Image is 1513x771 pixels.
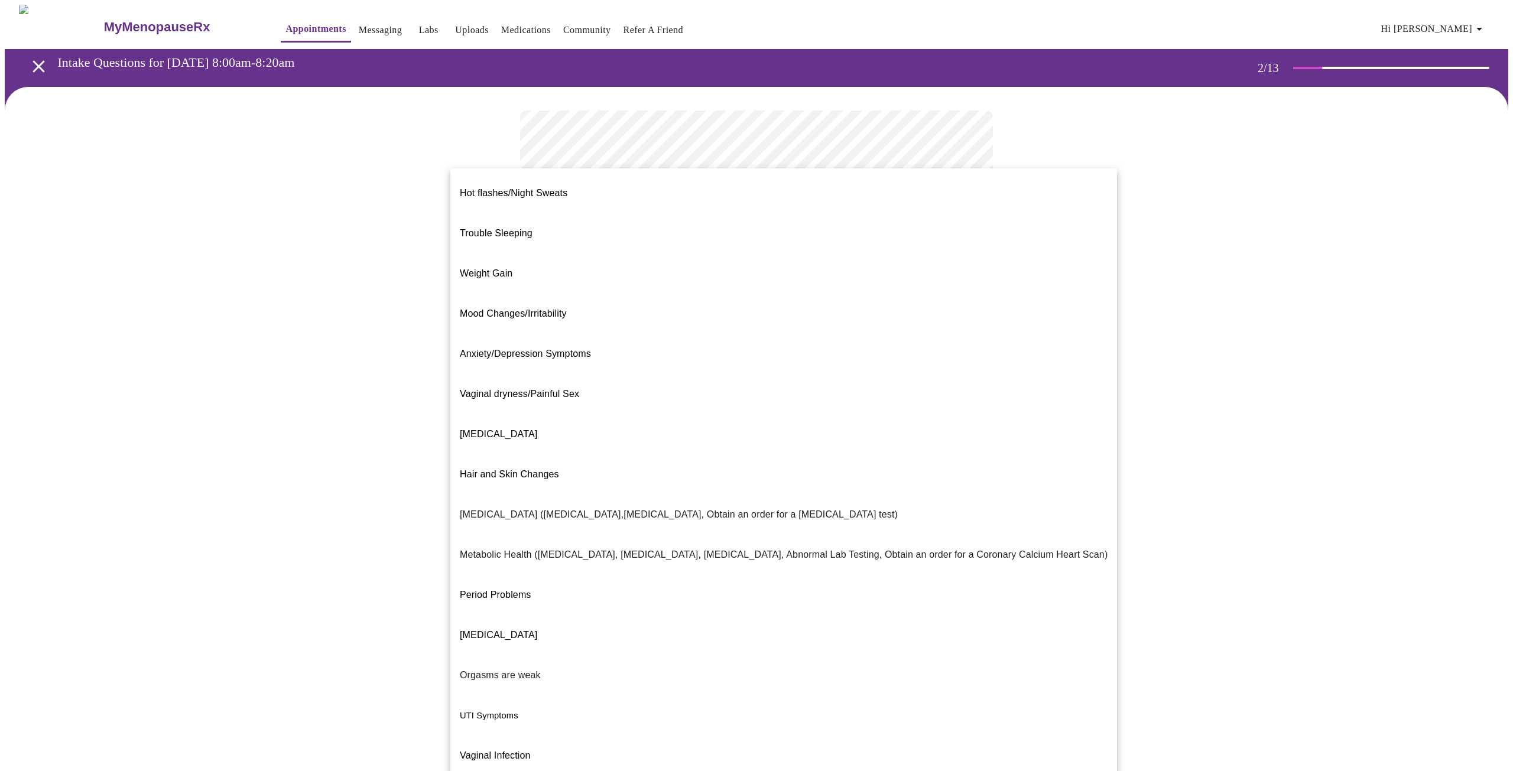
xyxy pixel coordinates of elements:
span: [MEDICAL_DATA] [460,429,537,439]
span: Period Problems [460,590,531,600]
p: Metabolic Health ([MEDICAL_DATA], [MEDICAL_DATA], [MEDICAL_DATA], Abnormal Lab Testing, Obtain an... [460,548,1108,562]
span: Trouble Sleeping [460,228,533,238]
span: Mood Changes/Irritability [460,308,567,318]
span: Vaginal Infection [460,750,531,760]
p: Orgasms are weak [460,668,541,682]
span: Vaginal dryness/Painful Sex [460,389,579,399]
span: Anxiety/Depression Symptoms [460,349,591,359]
span: Hot flashes/Night Sweats [460,188,567,198]
span: [MEDICAL_DATA] [460,630,537,640]
span: UTI Symptoms [460,711,518,720]
span: Weight Gain [460,268,512,278]
p: [MEDICAL_DATA] ([MEDICAL_DATA],[MEDICAL_DATA], Obtain an order for a [MEDICAL_DATA] test) [460,508,898,522]
span: Hair and Skin Changes [460,469,559,479]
